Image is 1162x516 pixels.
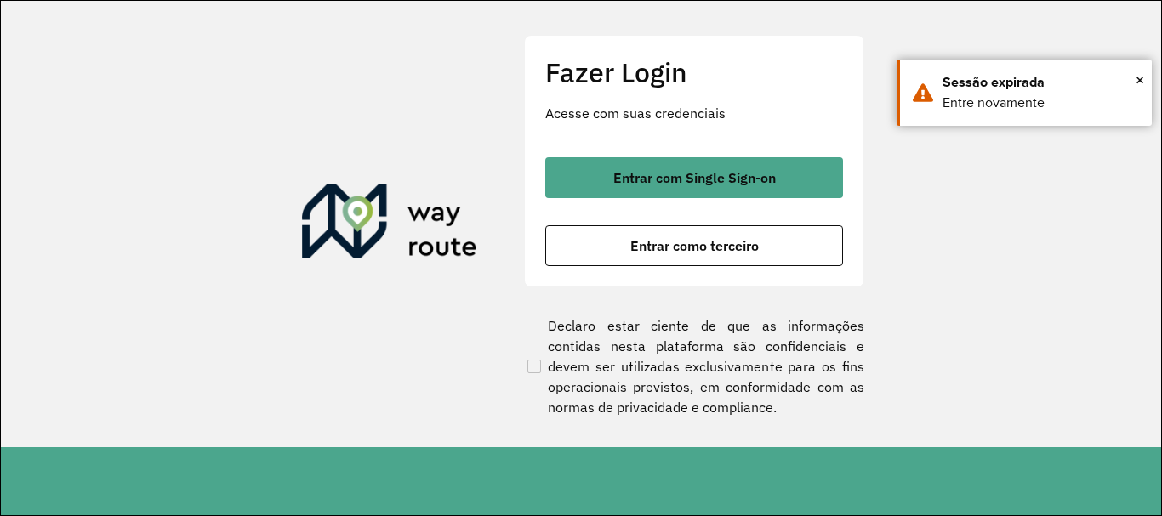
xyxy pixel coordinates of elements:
img: Roteirizador AmbevTech [302,184,477,265]
div: Entre novamente [943,93,1139,113]
button: Close [1136,67,1144,93]
span: × [1136,67,1144,93]
div: Sessão expirada [943,72,1139,93]
span: Entrar como terceiro [630,239,759,252]
p: Acesse com suas credenciais [545,103,843,123]
button: button [545,157,843,198]
button: button [545,225,843,266]
label: Declaro estar ciente de que as informações contidas nesta plataforma são confidenciais e devem se... [524,315,864,417]
span: Entrar com Single Sign-on [613,171,776,184]
h2: Fazer Login [545,56,843,88]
